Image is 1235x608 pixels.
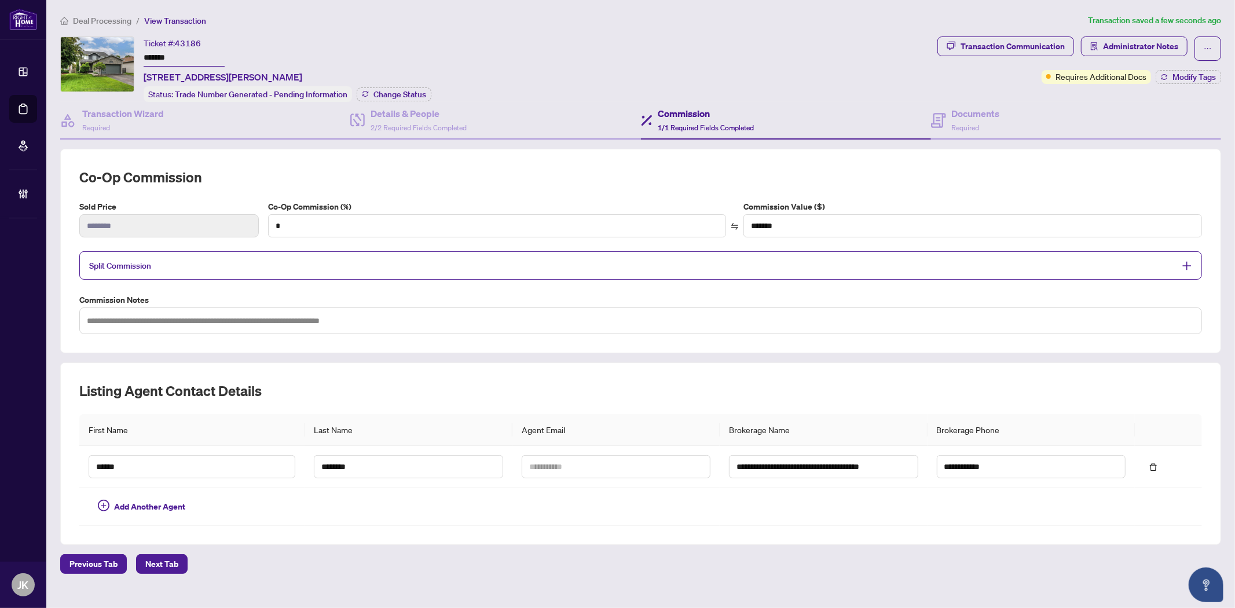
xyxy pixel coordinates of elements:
li: / [136,14,140,27]
h4: Transaction Wizard [82,107,164,120]
button: Modify Tags [1156,70,1221,84]
span: swap [731,222,739,230]
button: Next Tab [136,554,188,574]
button: Add Another Agent [89,497,195,516]
th: Last Name [305,414,512,446]
span: [STREET_ADDRESS][PERSON_NAME] [144,70,302,84]
div: Split Commission [79,251,1202,280]
th: Brokerage Name [720,414,927,446]
span: Change Status [373,90,426,98]
h2: Listing Agent Contact Details [79,382,1202,400]
span: View Transaction [144,16,206,26]
div: Transaction Communication [961,37,1065,56]
span: 2/2 Required Fields Completed [371,123,467,132]
div: Status: [144,86,352,102]
button: Open asap [1189,567,1223,602]
span: Split Commission [89,261,151,271]
th: First Name [79,414,305,446]
button: Transaction Communication [937,36,1074,56]
span: plus [1182,261,1192,271]
span: solution [1090,42,1098,50]
span: Trade Number Generated - Pending Information [175,89,347,100]
th: Brokerage Phone [928,414,1135,446]
span: Requires Additional Docs [1056,70,1146,83]
h4: Details & People [371,107,467,120]
article: Transaction saved a few seconds ago [1088,14,1221,27]
span: 43186 [175,38,201,49]
span: Previous Tab [69,555,118,573]
h4: Commission [658,107,754,120]
h4: Documents [952,107,1000,120]
span: delete [1149,463,1157,471]
span: ellipsis [1204,45,1212,53]
label: Commission Notes [79,294,1202,306]
span: Deal Processing [73,16,131,26]
div: Ticket #: [144,36,201,50]
img: logo [9,9,37,30]
span: Add Another Agent [114,500,185,513]
span: Administrator Notes [1103,37,1178,56]
button: Previous Tab [60,554,127,574]
span: Required [82,123,110,132]
label: Co-Op Commission (%) [268,200,727,213]
span: Modify Tags [1172,73,1216,81]
label: Commission Value ($) [743,200,1202,213]
span: JK [18,577,29,593]
img: IMG-X12224006_1.jpg [61,37,134,91]
span: 1/1 Required Fields Completed [658,123,754,132]
button: Change Status [357,87,431,101]
span: Required [952,123,980,132]
button: Administrator Notes [1081,36,1188,56]
span: plus-circle [98,500,109,511]
span: Next Tab [145,555,178,573]
h2: Co-op Commission [79,168,1202,186]
label: Sold Price [79,200,259,213]
span: home [60,17,68,25]
th: Agent Email [512,414,720,446]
